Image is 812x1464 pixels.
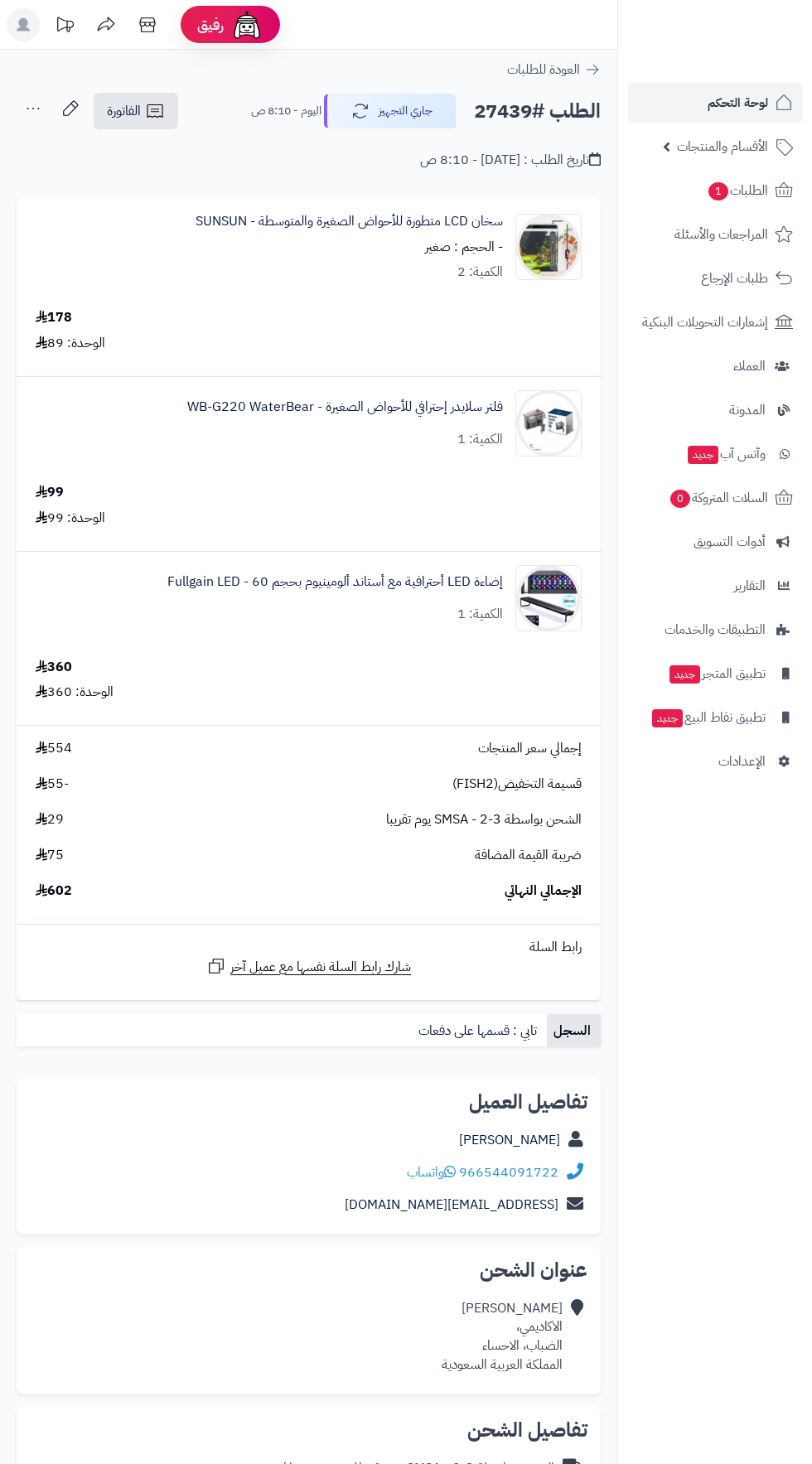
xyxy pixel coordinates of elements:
a: شارك رابط السلة نفسها مع عميل آخر [206,956,411,977]
div: الكمية: 2 [457,263,503,282]
img: 1716630964-WB-G220-90x90.jpg [516,390,581,457]
a: تطبيق المتجرجديد [628,654,802,693]
span: العودة للطلبات [507,60,580,80]
a: الطلبات1 [628,171,802,210]
span: -55 [36,775,69,794]
span: تطبيق نقاط البيع [650,706,766,729]
span: رفيق [197,15,224,35]
small: - الحجم : صغير [425,237,503,257]
div: الوحدة: 99 [36,509,105,528]
a: العودة للطلبات [507,60,601,80]
span: المدونة [729,399,766,422]
a: السجل [547,1014,601,1047]
a: العملاء [628,346,802,386]
span: العملاء [733,355,766,378]
div: الوحدة: 360 [36,683,114,702]
div: الكمية: 1 [457,430,503,449]
a: تحديثات المنصة [44,8,85,46]
span: 0 [669,489,691,509]
img: ai-face.png [230,8,263,41]
span: شارك رابط السلة نفسها مع عميل آخر [230,958,411,977]
div: 178 [36,308,72,327]
a: المراجعات والأسئلة [628,215,802,254]
a: الفاتورة [94,93,178,129]
h2: عنوان الشحن [30,1260,587,1280]
a: طلبات الإرجاع [628,258,802,298]
a: إشعارات التحويلات البنكية [628,302,802,342]
span: الأقسام والمنتجات [677,135,768,158]
img: 1759687093-IMG-20250812-WA0039-90x90.jpg [516,565,581,631]
a: لوحة التحكم [628,83,802,123]
span: جديد [669,665,700,684]
img: 1698924070-Screenshot_%D9%A2%D9%A0%D9%A2%D9%A3%D9%A1%D9%A1%D9%A0%D9%A2_%D9%A1%D9%A3%D9%A5%D9%A7%D... [516,214,581,280]
a: [PERSON_NAME] [459,1130,560,1150]
span: التقارير [734,574,766,597]
span: 1 [708,181,729,201]
div: تاريخ الطلب : [DATE] - 8:10 ص [420,151,601,170]
div: 99 [36,483,64,502]
a: أدوات التسويق [628,522,802,562]
span: الإجمالي النهائي [505,882,582,901]
span: إجمالي سعر المنتجات [478,739,582,758]
h2: الطلب #27439 [474,94,601,128]
span: جديد [688,446,718,464]
div: الكمية: 1 [457,605,503,624]
div: 360 [36,658,72,677]
span: المراجعات والأسئلة [674,223,768,246]
span: وآتس آب [686,442,766,466]
span: لوحة التحكم [708,91,768,114]
a: السلات المتروكة0 [628,478,802,518]
a: سخان LCD متطورة للأحواض الصغيرة والمتوسطة - SUNSUN [196,212,503,231]
span: الفاتورة [107,101,141,121]
a: [EMAIL_ADDRESS][DOMAIN_NAME] [345,1195,558,1215]
a: تطبيق نقاط البيعجديد [628,698,802,737]
span: 75 [36,846,64,865]
span: الطلبات [707,179,768,202]
a: فلتر سلايدر إحترافي للأحواض الصغيرة - WB-G220 WaterBear [187,398,503,417]
div: رابط السلة [23,938,594,957]
a: المدونة [628,390,802,430]
a: واتساب [407,1162,456,1182]
span: طلبات الإرجاع [701,267,768,290]
a: التقارير [628,566,802,606]
a: وآتس آبجديد [628,434,802,474]
span: ضريبة القيمة المضافة [475,846,582,865]
a: 966544091722 [459,1162,558,1182]
span: تطبيق المتجر [668,662,766,685]
span: قسيمة التخفيض(FISH2) [452,775,582,794]
div: [PERSON_NAME] الاكاديمي، الضباب، الاحساء المملكة العربية السعودية [442,1299,563,1375]
a: التطبيقات والخدمات [628,610,802,650]
span: الإعدادات [718,750,766,773]
span: 554 [36,739,72,758]
span: التطبيقات والخدمات [665,618,766,641]
div: الوحدة: 89 [36,334,105,353]
img: logo-2.png [699,19,796,54]
span: الشحن بواسطة SMSA - 2-3 يوم تقريبا [386,810,582,829]
small: اليوم - 8:10 ص [251,103,321,119]
a: تابي : قسمها على دفعات [412,1014,547,1047]
span: 602 [36,882,72,901]
h2: تفاصيل الشحن [30,1420,587,1440]
span: أدوات التسويق [694,530,766,553]
span: إشعارات التحويلات البنكية [642,311,768,334]
h2: تفاصيل العميل [30,1092,587,1112]
span: 29 [36,810,64,829]
a: إضاءة LED أحترافية مع أستاند ألومينيوم بحجم 60 - Fullgain LED [167,573,503,592]
a: الإعدادات [628,742,802,781]
button: جاري التجهيز [324,94,457,128]
span: السلات المتروكة [669,486,768,510]
span: جديد [652,709,683,727]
